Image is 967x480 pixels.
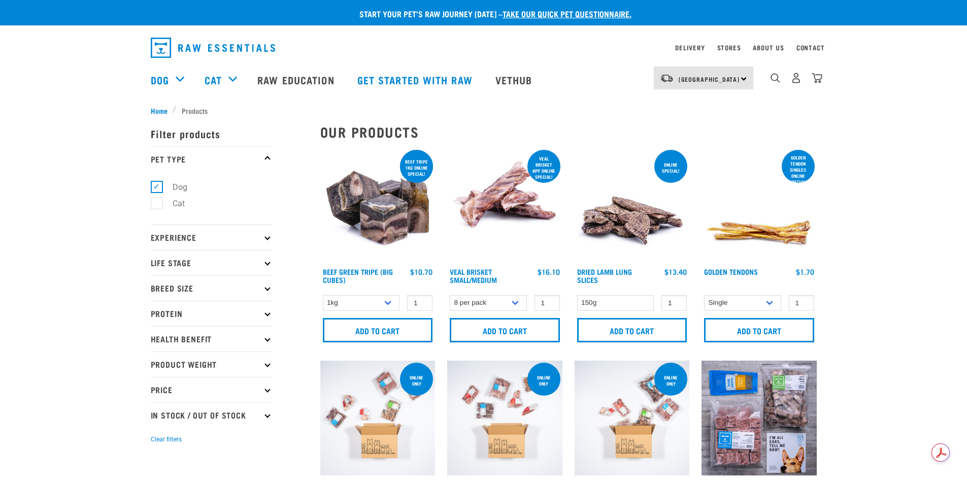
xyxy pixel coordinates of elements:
[151,351,273,377] p: Product Weight
[679,77,740,81] span: [GEOGRAPHIC_DATA]
[717,46,741,49] a: Stores
[410,268,432,276] div: $10.70
[151,105,168,116] span: Home
[538,268,560,276] div: $16.10
[450,318,560,342] input: Add to cart
[323,270,393,281] a: Beef Green Tripe (Big Cubes)
[782,150,815,189] div: Golden Tendon singles online special!
[320,361,436,476] img: Dog 0 2sec
[664,268,687,276] div: $13.40
[753,46,784,49] a: About Us
[575,148,690,263] img: 1303 Lamb Lung Slices 01
[151,72,169,87] a: Dog
[702,148,817,263] img: 1293 Golden Tendons 01
[400,370,433,391] div: Online Only
[796,268,814,276] div: $1.70
[577,270,632,281] a: Dried Lamb Lung Slices
[151,105,173,116] a: Home
[400,154,433,181] div: Beef tripe 1kg online special!
[535,295,560,311] input: 1
[151,38,275,58] img: Raw Essentials Logo
[323,318,433,342] input: Add to cart
[789,295,814,311] input: 1
[675,46,705,49] a: Delivery
[151,121,273,146] p: Filter products
[577,318,687,342] input: Add to cart
[447,361,562,476] img: Dog Novel 0 2sec
[151,250,273,275] p: Life Stage
[771,73,780,83] img: home-icon-1@2x.png
[450,270,497,281] a: Veal Brisket Small/Medium
[704,270,758,273] a: Golden Tendons
[791,73,802,83] img: user.png
[151,301,273,326] p: Protein
[447,148,562,263] img: 1207 Veal Brisket 4pp 01
[205,72,222,87] a: Cat
[527,370,560,391] div: Online Only
[151,326,273,351] p: Health Benefit
[660,74,674,83] img: van-moving.png
[347,59,485,100] a: Get started with Raw
[527,151,560,184] div: Veal Brisket 8pp online special!
[407,295,432,311] input: 1
[151,402,273,428] p: In Stock / Out Of Stock
[320,148,436,263] img: 1044 Green Tripe Beef
[654,157,687,178] div: ONLINE SPECIAL!
[156,181,191,194] label: Dog
[485,59,545,100] a: Vethub
[575,361,690,476] img: Puppy 0 2sec
[151,435,182,444] button: Clear filters
[247,59,347,100] a: Raw Education
[796,46,825,49] a: Contact
[143,34,825,62] nav: dropdown navigation
[151,225,273,250] p: Experience
[654,370,687,391] div: Online Only
[151,146,273,172] p: Pet Type
[812,73,822,83] img: home-icon@2x.png
[151,105,817,116] nav: breadcrumbs
[320,124,817,140] h2: Our Products
[503,11,631,16] a: take our quick pet questionnaire.
[661,295,687,311] input: 1
[151,275,273,301] p: Breed Size
[704,318,814,342] input: Add to cart
[702,361,817,476] img: NSP Dog Standard Update
[151,377,273,402] p: Price
[156,197,189,210] label: Cat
